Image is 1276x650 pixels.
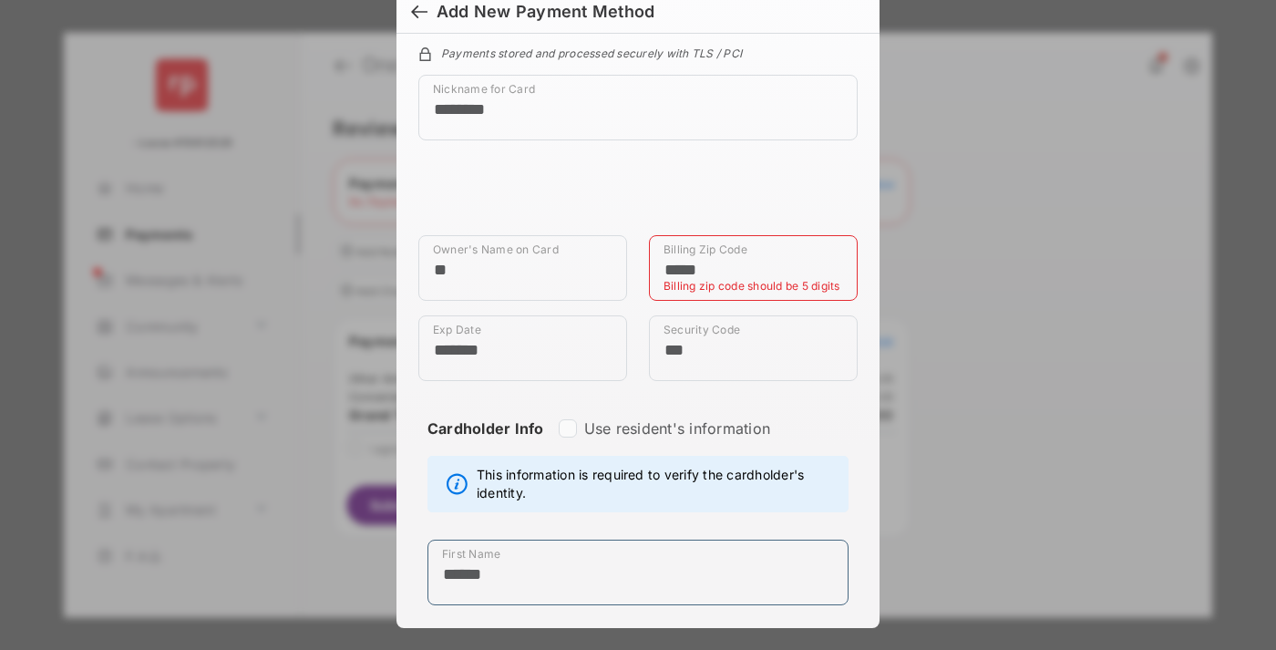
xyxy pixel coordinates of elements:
div: Payments stored and processed securely with TLS / PCI [418,44,858,60]
div: Add New Payment Method [437,2,654,22]
strong: Cardholder Info [427,419,544,470]
span: This information is required to verify the cardholder's identity. [477,466,839,502]
iframe: Credit card field [418,155,858,235]
label: Use resident's information [584,419,770,438]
